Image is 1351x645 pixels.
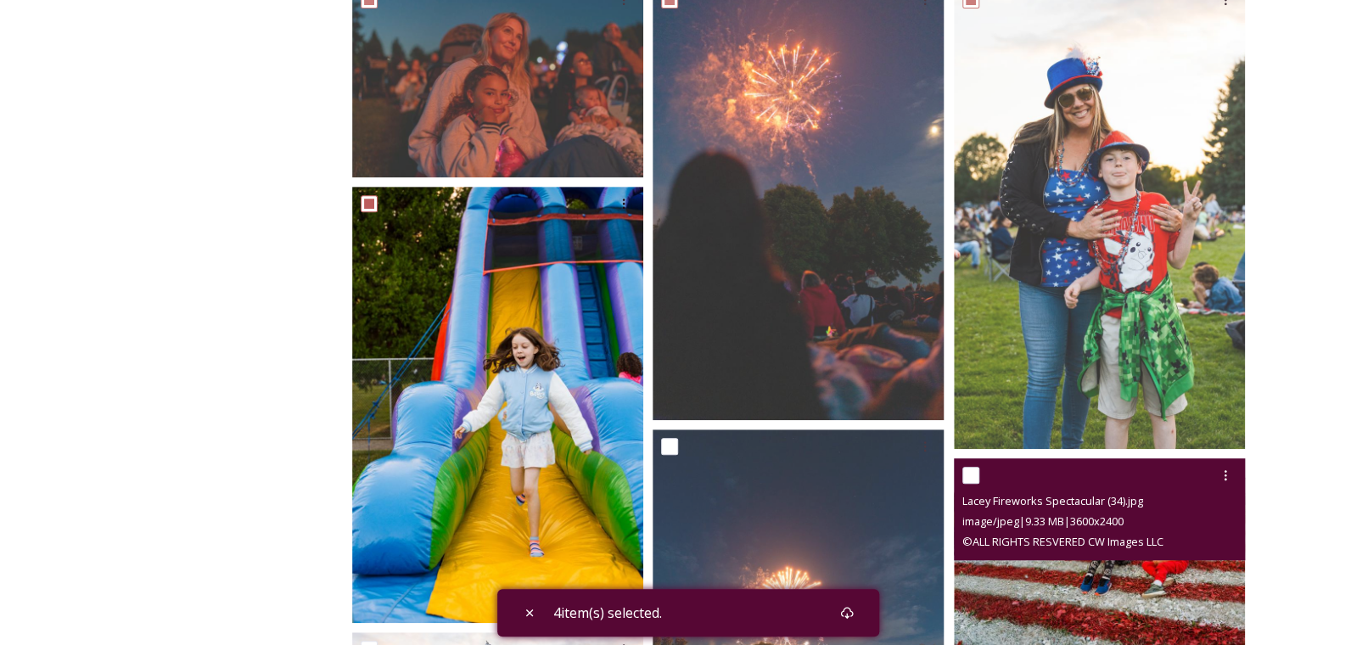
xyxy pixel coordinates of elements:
span: image/jpeg | 9.33 MB | 3600 x 2400 [962,513,1124,529]
span: Lacey Fireworks Spectacular (34).jpg [962,493,1143,508]
span: 4 item(s) selected. [553,603,662,623]
img: Lacey Fireworks Spectacular (36).jpg [352,187,643,624]
span: © ALL RIGHTS RESVERED CW Images LLC [962,534,1163,549]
